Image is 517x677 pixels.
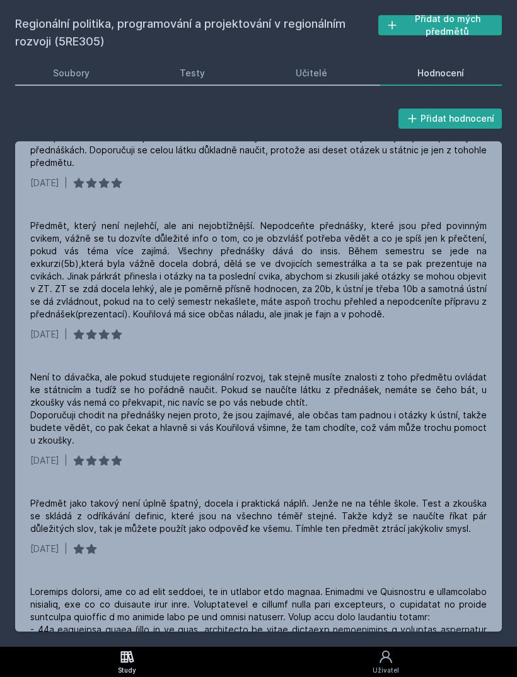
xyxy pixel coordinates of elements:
div: | [64,543,67,555]
a: Hodnocení [380,61,502,86]
a: Soubory [15,61,127,86]
div: Předmět jako takový není úplně špatný, docela i praktická náplň. Jenže ne na téhle škole. Test a ... [30,497,487,535]
div: [DATE] [30,328,59,341]
button: Přidat do mých předmětů [378,15,502,35]
div: Testy [180,67,205,79]
div: [DATE] [30,454,59,467]
div: | [64,177,67,189]
div: | [64,454,67,467]
div: Soubory [53,67,90,79]
div: Uživatel [373,666,399,675]
h2: Regionální politika, programování a projektování v regionálním rozvoji (5RE305) [15,15,378,50]
div: Předmět u kterého sice budete muset zpracovat projekt a následně ho odprezentovat, což dá celkem ... [30,119,487,169]
div: Učitelé [296,67,327,79]
div: Study [118,666,136,675]
a: Testy [142,61,243,86]
div: | [64,328,67,341]
a: Učitelé [258,61,365,86]
div: [DATE] [30,543,59,555]
div: Předmět, který není nejlehčí, ale ani nejobtížnější. Nepodceňte přednášky, které jsou před povinn... [30,220,487,321]
div: Není to dávačka, ale pokud studujete regionální rozvoj, tak stejně musíte znalosti z toho předmět... [30,371,487,447]
div: [DATE] [30,177,59,189]
div: Hodnocení [417,67,464,79]
button: Přidat hodnocení [398,109,502,129]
